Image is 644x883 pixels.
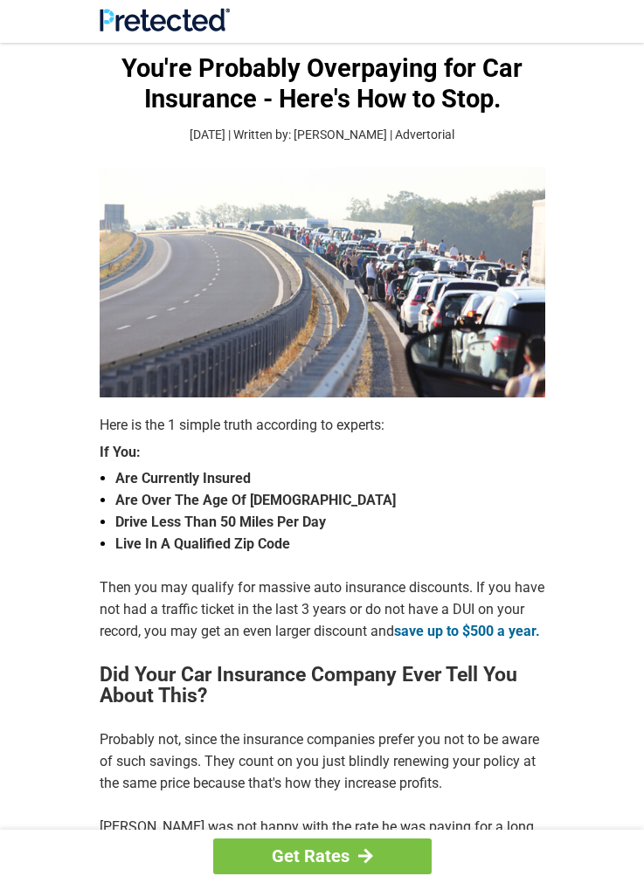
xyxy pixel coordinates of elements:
[100,817,545,882] p: [PERSON_NAME] was not happy with the rate he was paying for a long time, until he decided to ente...
[100,8,230,31] img: Site Logo
[100,18,230,35] a: Site Logo
[100,53,545,115] h1: You're Probably Overpaying for Car Insurance - Here's How to Stop.
[100,577,545,643] p: Then you may qualify for massive auto insurance discounts. If you have not had a traffic ticket i...
[100,415,545,437] p: Here is the 1 simple truth according to experts:
[213,838,432,874] a: Get Rates
[115,468,545,490] strong: Are Currently Insured
[100,445,545,459] strong: If You:
[394,623,540,639] a: save up to $500 a year.
[100,126,545,145] p: [DATE] | Written by: [PERSON_NAME] | Advertorial
[115,534,545,555] strong: Live In A Qualified Zip Code
[100,665,545,707] h2: Did Your Car Insurance Company Ever Tell You About This?
[115,490,545,512] strong: Are Over The Age Of [DEMOGRAPHIC_DATA]
[115,512,545,534] strong: Drive Less Than 50 Miles Per Day
[100,729,545,795] p: Probably not, since the insurance companies prefer you not to be aware of such savings. They coun...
